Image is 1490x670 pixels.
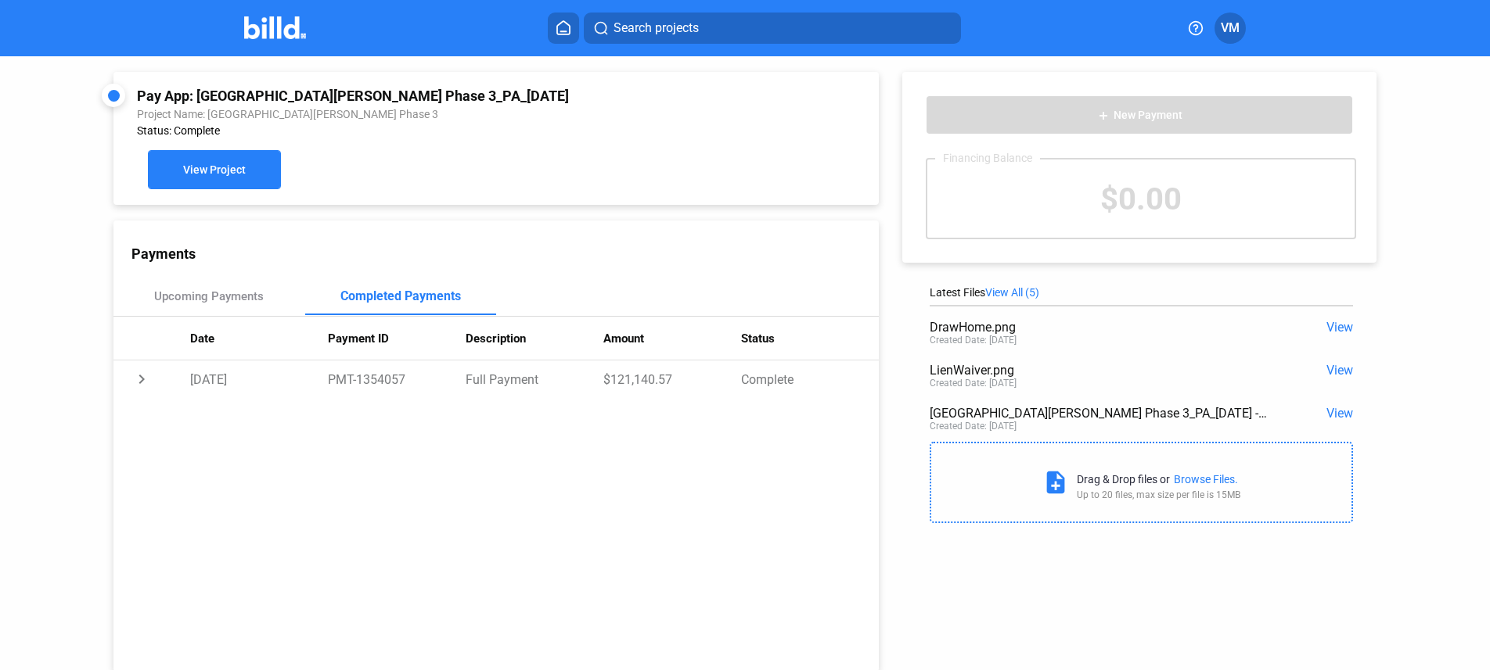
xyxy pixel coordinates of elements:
span: New Payment [1114,109,1182,122]
div: Drag & Drop files or [1077,473,1170,485]
div: DrawHome.png [930,320,1268,335]
td: Complete [741,360,879,398]
th: Date [190,317,328,360]
div: Browse Files. [1174,473,1238,485]
td: Full Payment [466,360,603,398]
button: Search projects [584,13,961,44]
button: New Payment [926,95,1352,134]
div: Status: Complete [137,124,712,137]
img: Billd Company Logo [244,16,306,39]
span: View [1326,406,1353,421]
span: View [1326,363,1353,378]
span: VM [1221,19,1240,38]
div: [GEOGRAPHIC_DATA][PERSON_NAME] Phase 3_PA_[DATE] - Disclosure and Purchase Statement.pdf [930,406,1268,421]
button: View Project [148,150,281,189]
th: Payment ID [328,317,466,360]
th: Amount [603,317,741,360]
mat-icon: note_add [1042,469,1069,496]
div: Project Name: [GEOGRAPHIC_DATA][PERSON_NAME] Phase 3 [137,108,712,120]
div: Completed Payments [340,288,461,303]
td: [DATE] [190,360,328,398]
div: Payments [131,245,879,262]
span: View Project [183,164,246,177]
th: Description [466,317,603,360]
td: $121,140.57 [603,360,741,398]
div: Up to 20 files, max size per file is 15MB [1077,489,1240,500]
div: Financing Balance [935,152,1040,164]
th: Status [741,317,879,360]
button: VM [1215,13,1246,44]
div: Created Date: [DATE] [930,421,1017,432]
td: PMT-1354057 [328,360,466,398]
div: $0.00 [927,159,1354,238]
div: LienWaiver.png [930,363,1268,378]
div: Latest Files [930,286,1352,299]
span: Search projects [614,19,699,38]
span: View All (5) [985,286,1039,299]
div: Created Date: [DATE] [930,335,1017,346]
div: Upcoming Payments [154,289,264,303]
div: Pay App: [GEOGRAPHIC_DATA][PERSON_NAME] Phase 3_PA_[DATE] [137,88,712,104]
mat-icon: add [1097,109,1110,122]
div: Created Date: [DATE] [930,378,1017,389]
span: View [1326,320,1353,335]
